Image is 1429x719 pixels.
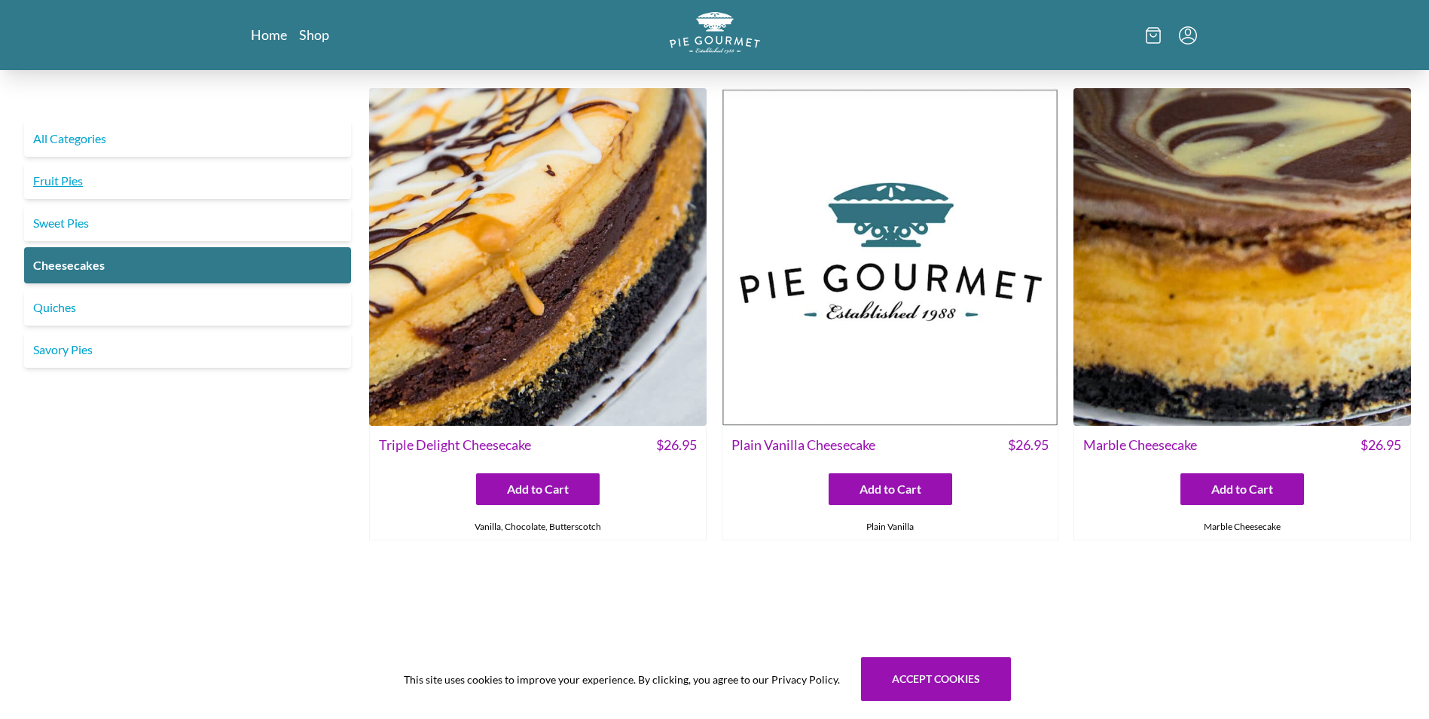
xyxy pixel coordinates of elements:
[369,88,707,426] img: Triple Delight Cheesecake
[24,247,351,283] a: Cheesecakes
[731,435,875,455] span: Plain Vanilla Cheesecake
[24,205,351,241] a: Sweet Pies
[1211,480,1273,498] span: Add to Cart
[861,657,1011,701] button: Accept cookies
[404,672,840,687] span: This site uses cookies to improve your experience. By clicking, you agree to our Privacy Policy.
[24,163,351,199] a: Fruit Pies
[24,289,351,326] a: Quiches
[24,121,351,157] a: All Categories
[299,26,329,44] a: Shop
[829,473,952,505] button: Add to Cart
[476,473,600,505] button: Add to Cart
[1179,26,1197,44] button: Menu
[251,26,287,44] a: Home
[1360,435,1401,455] span: $ 26.95
[370,514,706,540] div: Vanilla, Chocolate, Butterscotch
[1074,514,1410,540] div: Marble Cheesecake
[24,332,351,368] a: Savory Pies
[1008,435,1049,455] span: $ 26.95
[507,480,569,498] span: Add to Cart
[722,514,1058,540] div: Plain Vanilla
[1180,473,1304,505] button: Add to Cart
[722,88,1059,426] img: Plain Vanilla Cheesecake
[670,12,760,54] img: logo
[670,12,760,58] a: Logo
[656,435,697,455] span: $ 26.95
[1073,88,1411,426] img: Marble Cheesecake
[860,480,921,498] span: Add to Cart
[379,435,531,455] span: Triple Delight Cheesecake
[1083,435,1197,455] span: Marble Cheesecake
